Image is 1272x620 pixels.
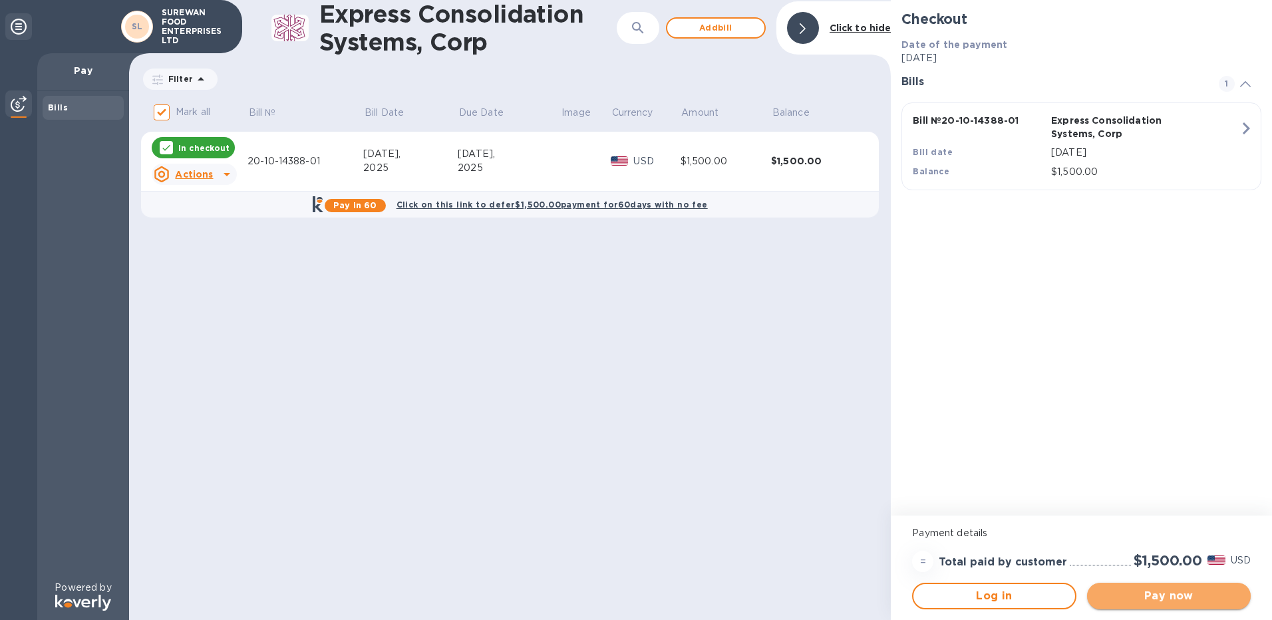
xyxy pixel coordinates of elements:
[561,106,591,120] p: Image
[365,106,421,120] span: Bill Date
[175,169,213,180] u: Actions
[163,73,193,84] p: Filter
[363,147,458,161] div: [DATE],
[901,102,1261,190] button: Bill №20-10-14388-01Express Consolidation Systems, CorpBill date[DATE]Balance$1,500.00
[459,106,504,120] p: Due Date
[1219,76,1235,92] span: 1
[939,556,1067,569] h3: Total paid by customer
[772,106,827,120] span: Balance
[1231,553,1251,567] p: USD
[901,51,1261,65] p: [DATE]
[1098,588,1240,604] span: Pay now
[924,588,1064,604] span: Log in
[333,200,377,210] b: Pay in 60
[178,142,230,154] p: In checkout
[397,200,708,210] b: Click on this link to defer $1,500.00 payment for 60 days with no fee
[1051,146,1239,160] p: [DATE]
[633,154,680,168] p: USD
[830,23,891,33] b: Click to hide
[458,147,560,161] div: [DATE],
[901,11,1261,27] h2: Checkout
[162,8,228,45] p: SUREWAN FOOD ENTERPRISES LTD
[913,114,1046,127] p: Bill № 20-10-14388-01
[681,154,771,168] div: $1,500.00
[681,106,736,120] span: Amount
[681,106,718,120] p: Amount
[363,161,458,175] div: 2025
[458,161,560,175] div: 2025
[772,106,810,120] p: Balance
[1087,583,1251,609] button: Pay now
[771,154,862,168] div: $1,500.00
[55,581,111,595] p: Powered by
[678,20,754,36] span: Add bill
[48,64,118,77] p: Pay
[249,106,293,120] span: Bill №
[912,551,933,572] div: =
[912,583,1076,609] button: Log in
[913,166,949,176] b: Balance
[1051,114,1184,140] p: Express Consolidation Systems, Corp
[176,105,210,119] p: Mark all
[912,526,1251,540] p: Payment details
[901,39,1007,50] b: Date of the payment
[1051,165,1239,179] p: $1,500.00
[55,595,111,611] img: Logo
[132,21,143,31] b: SL
[612,106,653,120] p: Currency
[611,156,629,166] img: USD
[48,102,68,112] b: Bills
[913,147,953,157] b: Bill date
[247,154,363,168] div: 20-10-14388-01
[1134,552,1202,569] h2: $1,500.00
[1207,555,1225,565] img: USD
[249,106,276,120] p: Bill №
[459,106,521,120] span: Due Date
[901,76,1203,88] h3: Bills
[666,17,766,39] button: Addbill
[365,106,404,120] p: Bill Date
